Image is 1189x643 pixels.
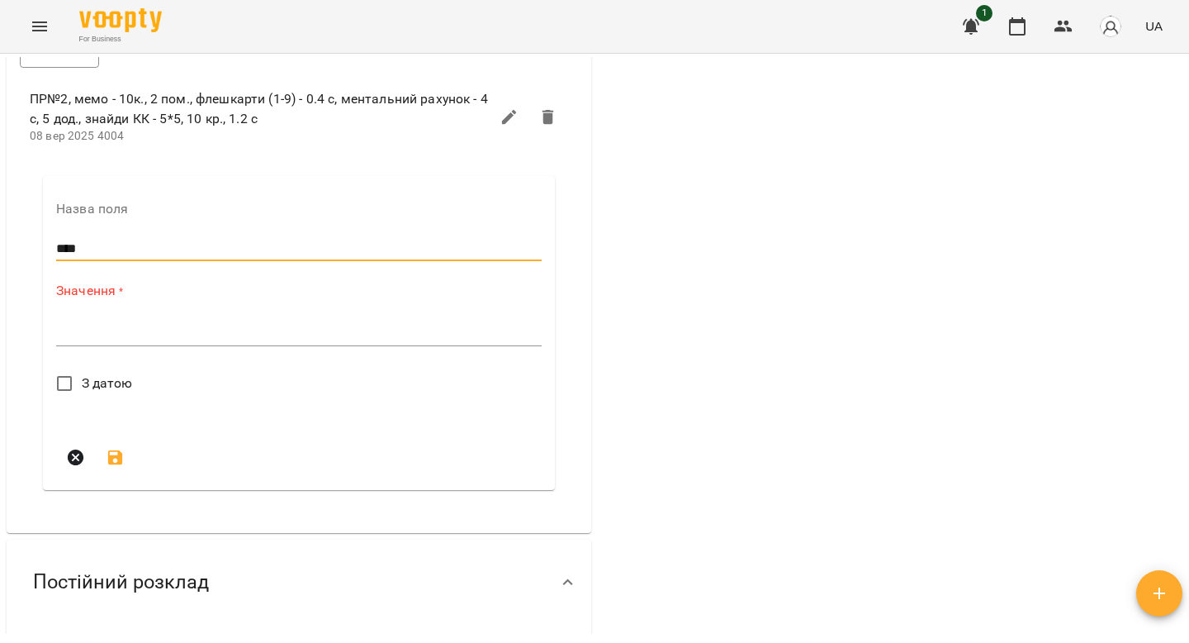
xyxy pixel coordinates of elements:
[1145,17,1163,35] span: UA
[7,540,591,625] div: Постійний розклад
[976,5,992,21] span: 1
[1099,15,1122,38] img: avatar_s.png
[56,202,542,216] label: Назва поля
[30,129,124,142] span: 08 вер 2025 4004
[79,34,162,45] span: For Business
[79,8,162,32] img: Voopty Logo
[1139,11,1169,41] button: UA
[82,374,133,393] span: З датою
[33,569,209,595] span: Постійний розклад
[20,7,59,46] button: Menu
[56,281,542,300] label: Значення
[30,89,490,128] span: ПР№2, мемо - 10к., 2 пом., флешкарти (1-9) - 0.4 с, ментальний рахунок - 4 с, 5 дод., знайди КК -...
